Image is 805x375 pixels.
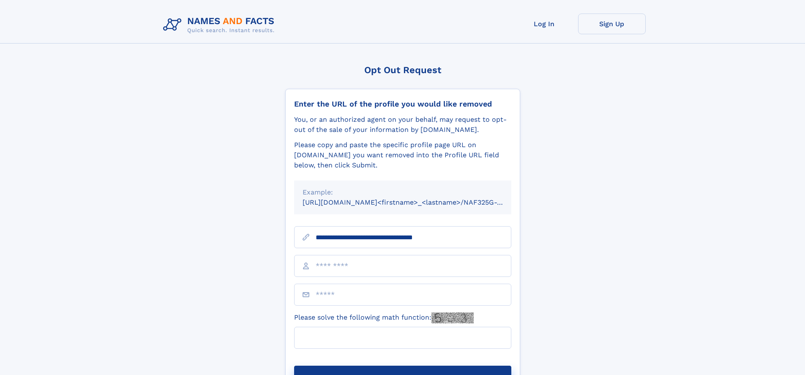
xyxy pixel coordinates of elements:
a: Sign Up [578,14,646,34]
img: Logo Names and Facts [160,14,281,36]
div: Example: [303,187,503,197]
div: Please copy and paste the specific profile page URL on [DOMAIN_NAME] you want removed into the Pr... [294,140,511,170]
div: You, or an authorized agent on your behalf, may request to opt-out of the sale of your informatio... [294,115,511,135]
label: Please solve the following math function: [294,312,474,323]
a: Log In [510,14,578,34]
div: Enter the URL of the profile you would like removed [294,99,511,109]
small: [URL][DOMAIN_NAME]<firstname>_<lastname>/NAF325G-xxxxxxxx [303,198,527,206]
div: Opt Out Request [285,65,520,75]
